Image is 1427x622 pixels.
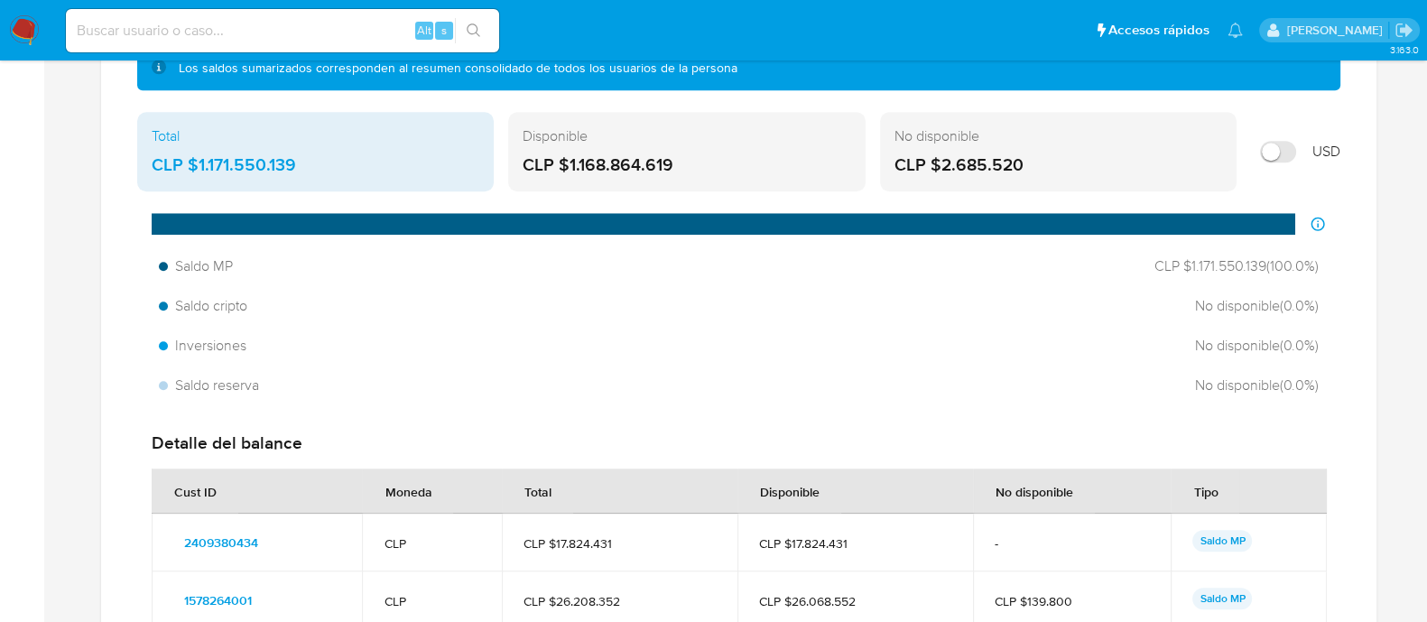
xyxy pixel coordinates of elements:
input: Buscar usuario o caso... [66,19,499,42]
a: Notificaciones [1228,23,1243,38]
p: rociodaniela.benavidescatalan@mercadolibre.cl [1286,22,1388,39]
button: search-icon [455,18,492,43]
span: 3.163.0 [1389,42,1418,57]
span: Alt [417,22,431,39]
a: Salir [1395,21,1413,40]
span: Accesos rápidos [1108,21,1209,40]
span: s [441,22,447,39]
